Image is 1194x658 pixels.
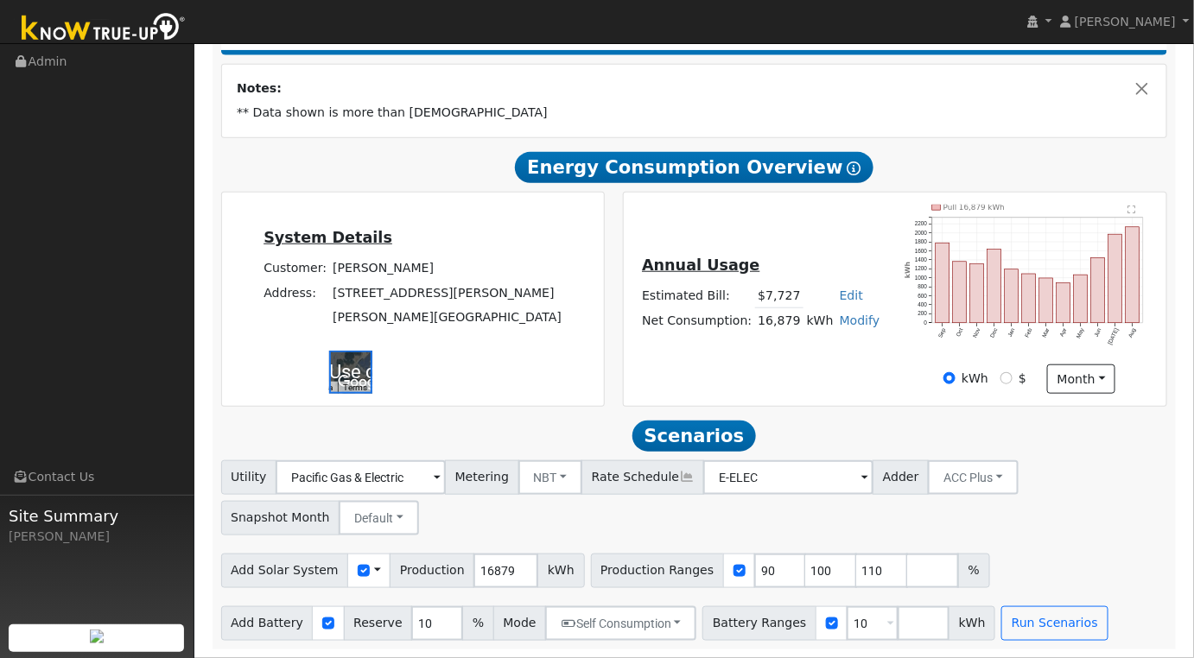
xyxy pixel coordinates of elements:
[261,281,330,305] td: Address:
[462,606,493,641] span: %
[1001,606,1108,641] button: Run Scenarios
[1007,327,1016,338] text: Jan
[755,308,803,333] td: 16,879
[1024,327,1033,338] text: Feb
[915,266,928,272] text: 1200
[9,528,185,546] div: [PERSON_NAME]
[639,283,755,308] td: Estimated Bill:
[1019,370,1026,388] label: $
[703,460,873,495] input: Select a Rate Schedule
[344,606,413,641] span: Reserve
[221,501,340,535] span: Snapshot Month
[915,256,928,263] text: 1400
[1005,269,1019,323] rect: onclick=""
[937,327,948,339] text: Sep
[918,283,927,289] text: 800
[515,152,873,183] span: Energy Consumption Overview
[237,81,282,95] strong: Notes:
[343,383,367,392] a: Terms (opens in new tab)
[970,263,984,323] rect: onclick=""
[221,460,277,495] span: Utility
[276,460,446,495] input: Select a Utility
[1127,327,1138,339] text: Aug
[330,281,565,305] td: [STREET_ADDRESS][PERSON_NAME]
[1041,326,1051,338] text: Mar
[949,606,995,641] span: kWh
[915,220,928,226] text: 2200
[918,293,927,299] text: 600
[1022,274,1036,323] rect: onclick=""
[803,308,836,333] td: kWh
[1047,364,1115,394] button: month
[943,203,1005,212] text: Pull 16,879 kWh
[840,313,880,327] a: Modify
[1000,372,1013,384] input: $
[755,283,803,308] td: $7,727
[936,243,949,323] rect: onclick=""
[955,327,964,338] text: Oct
[915,275,928,281] text: 1000
[9,504,185,528] span: Site Summary
[953,262,967,323] rect: onclick=""
[591,554,724,588] span: Production Ranges
[390,554,474,588] span: Production
[339,501,419,535] button: Default
[234,101,1155,125] td: ** Data shown is more than [DEMOGRAPHIC_DATA]
[221,606,314,641] span: Add Battery
[1074,275,1088,323] rect: onclick=""
[632,421,756,452] span: Scenarios
[873,460,929,495] span: Adder
[1108,234,1122,323] rect: onclick=""
[537,554,584,588] span: kWh
[1126,227,1140,323] rect: onclick=""
[962,370,988,388] label: kWh
[928,460,1019,495] button: ACC Plus
[988,250,1001,323] rect: onclick=""
[1039,278,1053,323] rect: onclick=""
[90,630,104,643] img: retrieve
[518,460,583,495] button: NBT
[642,256,759,274] u: Annual Usage
[333,371,391,394] img: Google
[261,256,330,281] td: Customer:
[1128,205,1136,213] text: 
[958,554,989,588] span: %
[1059,326,1070,338] text: Apr
[333,371,391,394] a: Open this area in Google Maps (opens a new window)
[840,288,863,302] a: Edit
[915,248,928,254] text: 1600
[1134,79,1152,98] button: Close
[545,606,696,641] button: Self Consumption
[581,460,704,495] span: Rate Schedule
[848,161,861,175] i: Show Help
[1075,15,1176,28] span: [PERSON_NAME]
[915,230,928,236] text: 2000
[264,229,392,246] u: System Details
[918,301,927,307] text: 400
[221,554,349,588] span: Add Solar System
[1057,283,1070,323] rect: onclick=""
[915,238,928,244] text: 1800
[639,308,755,333] td: Net Consumption:
[989,326,1000,338] text: Dec
[904,262,911,278] text: kWh
[445,460,519,495] span: Metering
[1076,326,1087,339] text: May
[972,326,982,338] text: Nov
[493,606,546,641] span: Mode
[924,320,928,326] text: 0
[13,9,194,48] img: Know True-Up
[918,311,927,317] text: 200
[1091,258,1105,324] rect: onclick=""
[330,256,565,281] td: [PERSON_NAME]
[1094,327,1103,338] text: Jun
[702,606,816,641] span: Battery Ranges
[943,372,956,384] input: kWh
[330,305,565,329] td: [PERSON_NAME][GEOGRAPHIC_DATA]
[1107,327,1121,346] text: [DATE]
